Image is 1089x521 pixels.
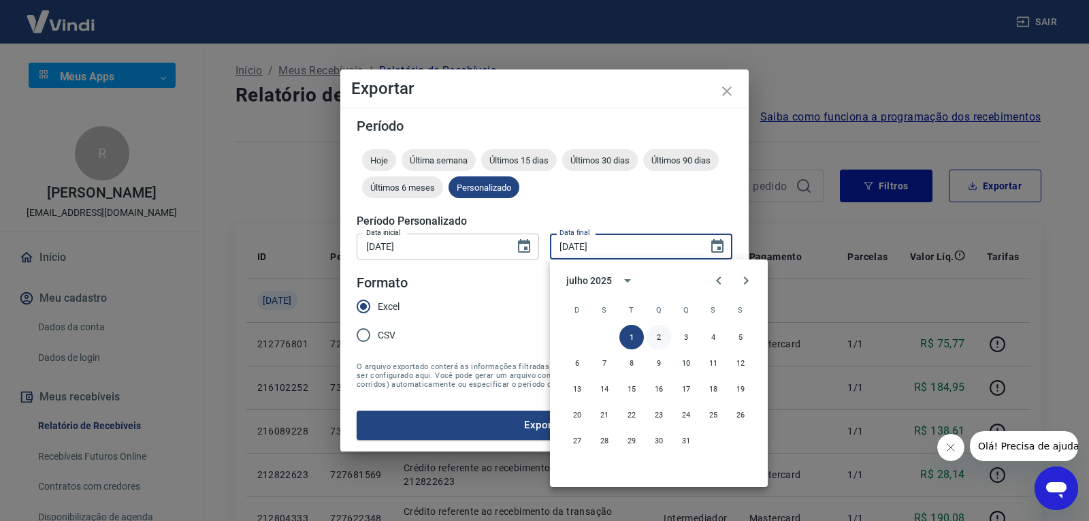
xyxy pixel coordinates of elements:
[592,351,617,375] button: 7
[565,402,589,427] button: 20
[449,183,519,193] span: Personalizado
[728,325,753,349] button: 5
[619,402,644,427] button: 22
[674,351,698,375] button: 10
[616,269,639,292] button: calendar view is open, switch to year view
[592,377,617,401] button: 14
[357,234,505,259] input: DD/MM/YYYY
[357,215,732,228] h5: Período Personalizado
[701,351,726,375] button: 11
[449,176,519,198] div: Personalizado
[481,155,557,165] span: Últimos 15 dias
[701,402,726,427] button: 25
[8,10,114,20] span: Olá! Precisa de ajuda?
[402,149,476,171] div: Última semana
[701,325,726,349] button: 4
[357,362,732,389] span: O arquivo exportado conterá as informações filtradas na tela anterior com exceção do período que ...
[357,411,732,439] button: Exportar
[643,155,719,165] span: Últimos 90 dias
[481,149,557,171] div: Últimos 15 dias
[565,428,589,453] button: 27
[366,227,401,238] label: Data inicial
[674,325,698,349] button: 3
[362,183,443,193] span: Últimos 6 meses
[728,377,753,401] button: 19
[674,377,698,401] button: 17
[592,402,617,427] button: 21
[565,351,589,375] button: 6
[592,296,617,323] span: segunda-feira
[378,328,395,343] span: CSV
[728,402,753,427] button: 26
[565,377,589,401] button: 13
[357,273,408,293] legend: Formato
[705,267,732,294] button: Previous month
[559,227,590,238] label: Data final
[550,234,698,259] input: DD/MM/YYYY
[647,428,671,453] button: 30
[647,325,671,349] button: 2
[704,233,731,260] button: Choose date, selected date is 1 de jul de 2025
[728,351,753,375] button: 12
[619,428,644,453] button: 29
[362,149,396,171] div: Hoje
[566,274,612,288] div: julho 2025
[362,155,396,165] span: Hoje
[1035,467,1078,510] iframe: Botão para abrir a janela de mensagens
[562,155,638,165] span: Últimos 30 dias
[647,402,671,427] button: 23
[732,267,760,294] button: Next month
[674,402,698,427] button: 24
[565,296,589,323] span: domingo
[402,155,476,165] span: Última semana
[619,377,644,401] button: 15
[643,149,719,171] div: Últimos 90 dias
[674,296,698,323] span: quinta-feira
[562,149,638,171] div: Últimos 30 dias
[619,296,644,323] span: terça-feira
[592,428,617,453] button: 28
[378,300,400,314] span: Excel
[647,296,671,323] span: quarta-feira
[728,296,753,323] span: sábado
[510,233,538,260] button: Choose date, selected date is 2 de jul de 2025
[701,377,726,401] button: 18
[351,80,738,97] h4: Exportar
[647,351,671,375] button: 9
[711,75,743,108] button: close
[357,119,732,133] h5: Período
[647,377,671,401] button: 16
[619,351,644,375] button: 8
[701,296,726,323] span: sexta-feira
[970,431,1078,461] iframe: Mensagem da empresa
[362,176,443,198] div: Últimos 6 meses
[937,434,964,461] iframe: Fechar mensagem
[619,325,644,349] button: 1
[674,428,698,453] button: 31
